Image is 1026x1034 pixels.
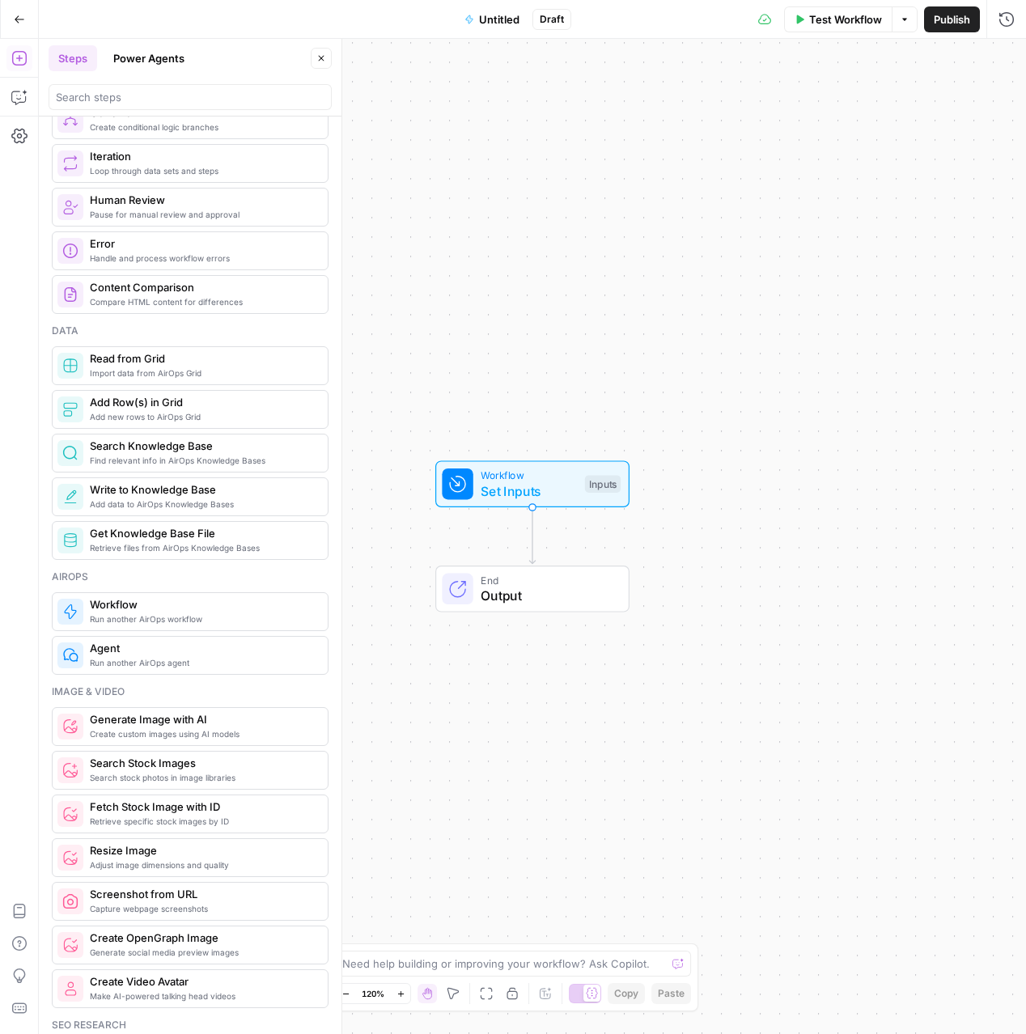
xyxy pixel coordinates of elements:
[52,1018,329,1032] div: Seo research
[658,986,685,1001] span: Paste
[90,946,315,959] span: Generate social media preview images
[90,295,315,308] span: Compare HTML content for differences
[651,983,691,1004] button: Paste
[481,468,577,483] span: Workflow
[90,771,315,784] span: Search stock photos in image libraries
[90,612,315,625] span: Run another AirOps workflow
[90,799,315,815] span: Fetch Stock Image with ID
[608,983,645,1004] button: Copy
[90,541,315,554] span: Retrieve files from AirOps Knowledge Bases
[382,460,683,507] div: WorkflowSet InputsInputs
[585,475,621,493] div: Inputs
[90,755,315,771] span: Search Stock Images
[90,711,315,727] span: Generate Image with AI
[90,815,315,828] span: Retrieve specific stock images by ID
[90,164,315,177] span: Loop through data sets and steps
[90,438,315,454] span: Search Knowledge Base
[56,89,324,105] input: Search steps
[481,572,613,587] span: End
[479,11,519,28] span: Untitled
[90,279,315,295] span: Content Comparison
[90,656,315,669] span: Run another AirOps agent
[90,525,315,541] span: Get Knowledge Base File
[90,973,315,990] span: Create Video Avatar
[90,148,315,164] span: Iteration
[90,235,315,252] span: Error
[90,886,315,902] span: Screenshot from URL
[90,990,315,1002] span: Make AI-powered talking head videos
[62,937,78,953] img: pyizt6wx4h99f5rkgufsmugliyey
[52,684,329,699] div: Image & video
[455,6,529,32] button: Untitled
[90,192,315,208] span: Human Review
[809,11,882,28] span: Test Workflow
[90,902,315,915] span: Capture webpage screenshots
[52,324,329,338] div: Data
[90,727,315,740] span: Create custom images using AI models
[62,286,78,303] img: vrinnnclop0vshvmafd7ip1g7ohf
[90,596,315,612] span: Workflow
[90,394,315,410] span: Add Row(s) in Grid
[90,481,315,498] span: Write to Knowledge Base
[784,6,892,32] button: Test Workflow
[934,11,970,28] span: Publish
[90,208,315,221] span: Pause for manual review and approval
[481,586,613,605] span: Output
[529,507,535,564] g: Edge from start to end
[90,454,315,467] span: Find relevant info in AirOps Knowledge Bases
[90,121,315,133] span: Create conditional logic branches
[52,570,329,584] div: Airops
[90,930,315,946] span: Create OpenGraph Image
[90,498,315,511] span: Add data to AirOps Knowledge Bases
[90,252,315,265] span: Handle and process workflow errors
[90,410,315,423] span: Add new rows to AirOps Grid
[614,986,638,1001] span: Copy
[924,6,980,32] button: Publish
[481,481,577,501] span: Set Inputs
[90,640,315,656] span: Agent
[49,45,97,71] button: Steps
[62,981,78,997] img: rmejigl5z5mwnxpjlfq225817r45
[104,45,194,71] button: Power Agents
[382,566,683,612] div: EndOutput
[90,858,315,871] span: Adjust image dimensions and quality
[90,367,315,379] span: Import data from AirOps Grid
[540,12,564,27] span: Draft
[362,987,384,1000] span: 120%
[90,842,315,858] span: Resize Image
[90,350,315,367] span: Read from Grid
